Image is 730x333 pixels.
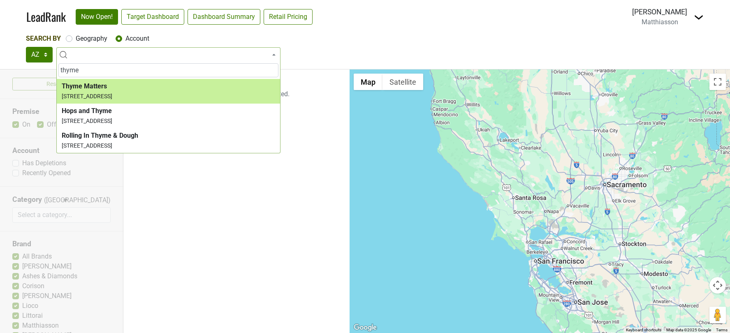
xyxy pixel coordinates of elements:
[188,9,260,25] a: Dashboard Summary
[642,18,678,26] span: Matthiasson
[709,307,726,323] button: Drag Pegman onto the map to open Street View
[626,327,661,333] button: Keyboard shortcuts
[76,9,118,25] a: Now Open!
[125,34,149,44] label: Account
[62,118,112,124] small: [STREET_ADDRESS]
[62,107,112,115] b: Hops and Thyme
[716,328,728,332] a: Terms (opens in new tab)
[382,74,423,90] button: Show satellite imagery
[62,142,112,149] small: [STREET_ADDRESS]
[352,322,379,333] img: Google
[76,34,107,44] label: Geography
[352,322,379,333] a: Open this area in Google Maps (opens a new window)
[354,74,382,90] button: Show street map
[62,93,112,99] small: [STREET_ADDRESS]
[26,35,61,42] span: Search By
[666,328,711,332] span: Map data ©2025 Google
[62,132,138,139] b: Rolling In Thyme & Dough
[709,74,726,90] button: Toggle fullscreen view
[264,9,313,25] a: Retail Pricing
[26,8,66,25] a: LeadRank
[694,12,704,22] img: Dropdown Menu
[121,9,184,25] a: Target Dashboard
[709,277,726,294] button: Map camera controls
[62,82,107,90] b: Thyme Matters
[632,7,687,17] div: [PERSON_NAME]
